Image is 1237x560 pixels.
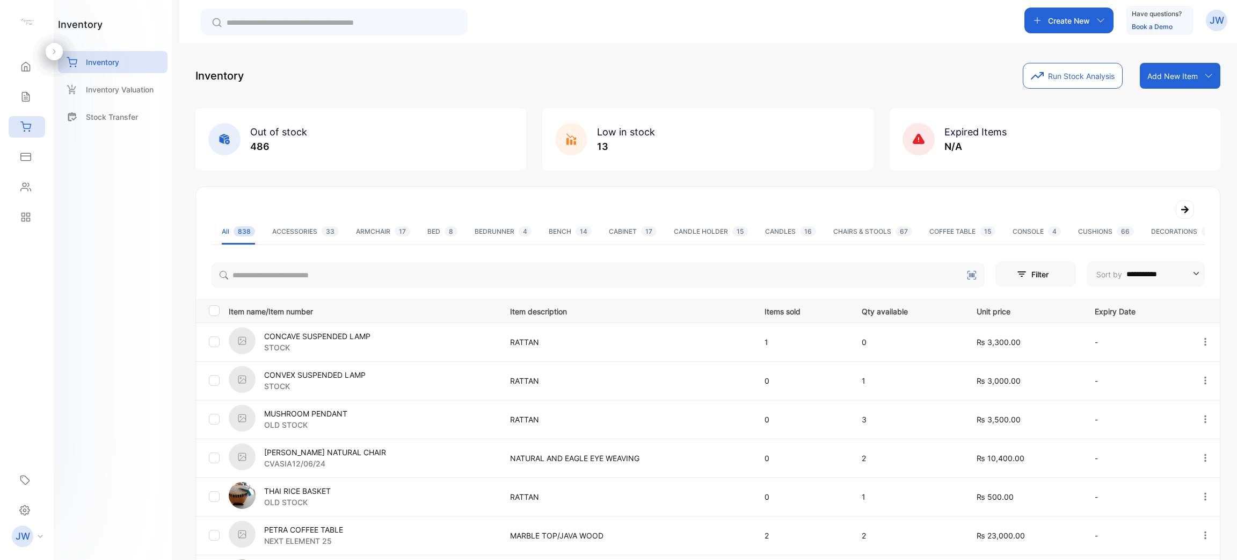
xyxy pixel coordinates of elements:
[862,375,955,386] p: 1
[1095,336,1178,348] p: -
[732,226,748,236] span: 15
[980,226,995,236] span: 15
[229,521,256,548] img: item
[395,226,410,236] span: 17
[510,414,743,425] p: RATTAN
[765,414,840,425] p: 0
[977,376,1021,385] span: ₨ 3,000.00
[16,529,30,543] p: JW
[510,491,743,502] p: RATTAN
[800,226,816,236] span: 16
[510,336,743,348] p: RATTAN
[1048,15,1090,26] p: Create New
[862,414,955,425] p: 3
[229,405,256,432] img: item
[510,530,743,541] p: MARBLE TOP/JAVA WOOD
[510,304,743,317] p: Item description
[1095,375,1178,386] p: -
[510,375,743,386] p: RATTAN
[475,227,532,236] div: BEDRUNNER
[597,139,655,154] p: 13
[264,380,366,392] p: STOCK
[977,492,1014,501] span: ₨ 500.00
[264,458,386,469] p: CVASIA12/06/24
[519,226,532,236] span: 4
[765,491,840,502] p: 0
[1095,304,1178,317] p: Expiry Date
[1095,453,1178,464] p: -
[929,227,995,236] div: COFFEE TABLE
[977,304,1073,317] p: Unit price
[86,84,154,95] p: Inventory Valuation
[58,106,168,128] a: Stock Transfer
[1117,226,1134,236] span: 66
[229,327,256,354] img: item
[944,126,1007,138] span: Expired Items
[58,17,103,32] h1: inventory
[1095,491,1178,502] p: -
[1023,63,1123,89] button: Run Stock Analysis
[272,227,339,236] div: ACCESSORIES
[862,336,955,348] p: 0
[229,366,256,393] img: item
[977,454,1024,463] span: ₨ 10,400.00
[427,227,457,236] div: BED
[862,530,955,541] p: 2
[765,227,816,236] div: CANDLES
[597,126,655,138] span: Low in stock
[264,535,343,547] p: NEXT ELEMENT 25
[977,338,1021,347] span: ₨ 3,300.00
[641,226,657,236] span: 17
[1013,227,1061,236] div: CONSOLE
[1048,226,1061,236] span: 4
[264,447,386,458] p: [PERSON_NAME] NATURAL CHAIR
[222,227,255,236] div: All
[1078,227,1134,236] div: CUSHIONS
[1024,8,1114,33] button: Create New
[1151,227,1221,236] div: DECORATIONS
[1087,261,1205,287] button: Sort by
[264,524,343,535] p: PETRA COFFEE TABLE
[765,375,840,386] p: 0
[234,226,255,236] span: 838
[1206,8,1227,33] button: JW
[510,453,743,464] p: NATURAL AND EAGLE EYE WEAVING
[86,111,138,123] p: Stock Transfer
[229,304,497,317] p: Item name/Item number
[833,227,912,236] div: CHAIRS & STOOLS
[229,482,256,509] img: item
[264,342,370,353] p: STOCK
[1095,530,1178,541] p: -
[250,139,307,154] p: 486
[250,126,307,138] span: Out of stock
[58,78,168,100] a: Inventory Valuation
[977,531,1025,540] span: ₨ 23,000.00
[862,491,955,502] p: 1
[1210,13,1224,27] p: JW
[765,336,840,348] p: 1
[862,304,955,317] p: Qty available
[674,227,748,236] div: CANDLE HOLDER
[1096,269,1122,280] p: Sort by
[195,68,244,84] p: Inventory
[19,14,35,30] img: logo
[765,530,840,541] p: 2
[1132,23,1173,31] a: Book a Demo
[1095,414,1178,425] p: -
[264,485,331,497] p: THAI RICE BASKET
[1132,9,1182,19] p: Have questions?
[86,56,119,68] p: Inventory
[1147,70,1198,82] p: Add New Item
[264,369,366,380] p: CONVEX SUSPENDED LAMP
[977,415,1021,424] span: ₨ 3,500.00
[765,453,840,464] p: 0
[944,139,1007,154] p: N/A
[58,51,168,73] a: Inventory
[765,304,840,317] p: Items sold
[229,443,256,470] img: item
[264,408,347,419] p: MUSHROOM PENDANT
[896,226,912,236] span: 67
[356,227,410,236] div: ARMCHAIR
[609,227,657,236] div: CABINET
[264,419,347,430] p: OLD STOCK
